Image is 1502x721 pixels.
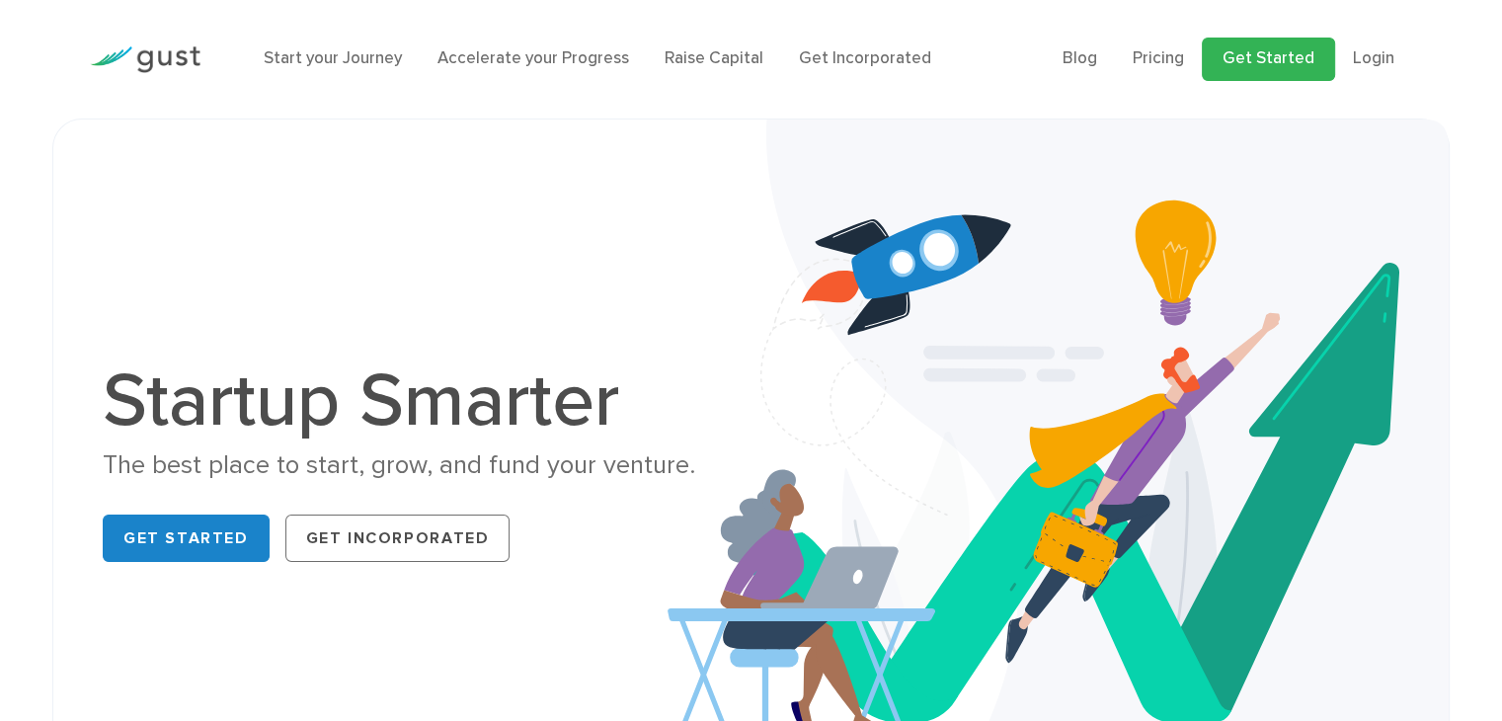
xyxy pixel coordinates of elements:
[665,48,763,68] a: Raise Capital
[264,48,402,68] a: Start your Journey
[103,363,736,439] h1: Startup Smarter
[799,48,931,68] a: Get Incorporated
[90,46,200,73] img: Gust Logo
[1353,48,1394,68] a: Login
[437,48,629,68] a: Accelerate your Progress
[1133,48,1184,68] a: Pricing
[103,515,270,562] a: Get Started
[1202,38,1335,81] a: Get Started
[1063,48,1097,68] a: Blog
[285,515,511,562] a: Get Incorporated
[103,448,736,483] div: The best place to start, grow, and fund your venture.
